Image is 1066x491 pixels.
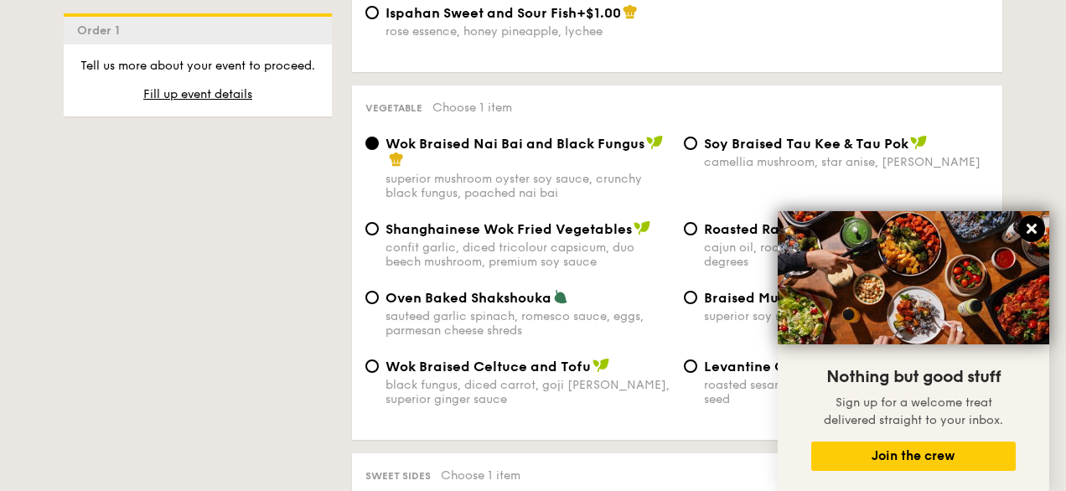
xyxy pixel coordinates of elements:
[684,137,697,150] input: ⁠Soy Braised Tau Kee & Tau Pokcamellia mushroom, star anise, [PERSON_NAME]
[684,359,697,373] input: Levantine Cauliflower and Hummusroasted sesame paste, pink peppercorn, fennel seed
[1018,215,1045,242] button: Close
[704,290,899,306] span: Braised Mushroom & Broccoli
[826,367,1001,387] span: Nothing but good stuff
[365,359,379,373] input: Wok Braised Celtuce and Tofublack fungus, diced carrot, goji [PERSON_NAME], superior ginger sauce
[704,155,989,169] div: camellia mushroom, star anise, [PERSON_NAME]
[386,378,670,406] div: black fungus, diced carrot, goji [PERSON_NAME], superior ginger sauce
[704,309,989,323] div: superior soy sauce, garlic, tricolour capsicum
[824,395,1003,427] span: Sign up for a welcome treat delivered straight to your inbox.
[386,309,670,338] div: sauteed garlic spinach, romesco sauce, eggs, parmesan cheese shreds
[910,135,927,150] img: icon-vegan.f8ff3823.svg
[577,5,621,21] span: +$1.00
[365,291,379,304] input: Oven Baked Shakshoukasauteed garlic spinach, romesco sauce, eggs, parmesan cheese shreds
[77,23,127,38] span: Order 1
[778,211,1049,344] img: DSC07876-Edit02-Large.jpeg
[704,136,908,152] span: ⁠Soy Braised Tau Kee & Tau Pok
[684,222,697,235] input: Roasted Rainbow Vegetablescajun oil, roasted assorted vegetables at 250 degrees
[365,137,379,150] input: Wok Braised Nai Bai and Black Fungussuperior mushroom oyster soy sauce, crunchy black fungus, poa...
[684,291,697,304] input: Braised Mushroom & Broccolisuperior soy sauce, garlic, tricolour capsicum
[704,221,900,237] span: Roasted Rainbow Vegetables
[389,152,404,167] img: icon-chef-hat.a58ddaea.svg
[593,358,609,373] img: icon-vegan.f8ff3823.svg
[386,290,551,306] span: Oven Baked Shakshouka
[386,221,632,237] span: Shanghainese Wok Fried Vegetables
[365,102,422,114] span: Vegetable
[634,220,650,235] img: icon-vegan.f8ff3823.svg
[365,470,431,482] span: Sweet sides
[386,5,577,21] span: Ispahan Sweet and Sour Fish
[386,359,591,375] span: Wok Braised Celtuce and Tofu
[386,240,670,269] div: confit garlic, diced tricolour capsicum, duo beech mushroom, premium soy sauce
[553,289,568,304] img: icon-vegetarian.fe4039eb.svg
[365,6,379,19] input: Ispahan Sweet and Sour Fish+$1.00rose essence, honey pineapple, lychee
[704,378,989,406] div: roasted sesame paste, pink peppercorn, fennel seed
[386,136,644,152] span: Wok Braised Nai Bai and Black Fungus
[704,240,989,269] div: cajun oil, roasted assorted vegetables at 250 degrees
[143,87,252,101] span: Fill up event details
[365,222,379,235] input: Shanghainese Wok Fried Vegetablesconfit garlic, diced tricolour capsicum, duo beech mushroom, pre...
[386,172,670,200] div: superior mushroom oyster soy sauce, crunchy black fungus, poached nai bai
[77,58,318,75] p: Tell us more about your event to proceed.
[441,468,520,483] span: Choose 1 item
[623,4,638,19] img: icon-chef-hat.a58ddaea.svg
[811,442,1016,471] button: Join the crew
[386,24,670,39] div: rose essence, honey pineapple, lychee
[646,135,663,150] img: icon-vegan.f8ff3823.svg
[704,359,946,375] span: Levantine Cauliflower and Hummus
[432,101,512,115] span: Choose 1 item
